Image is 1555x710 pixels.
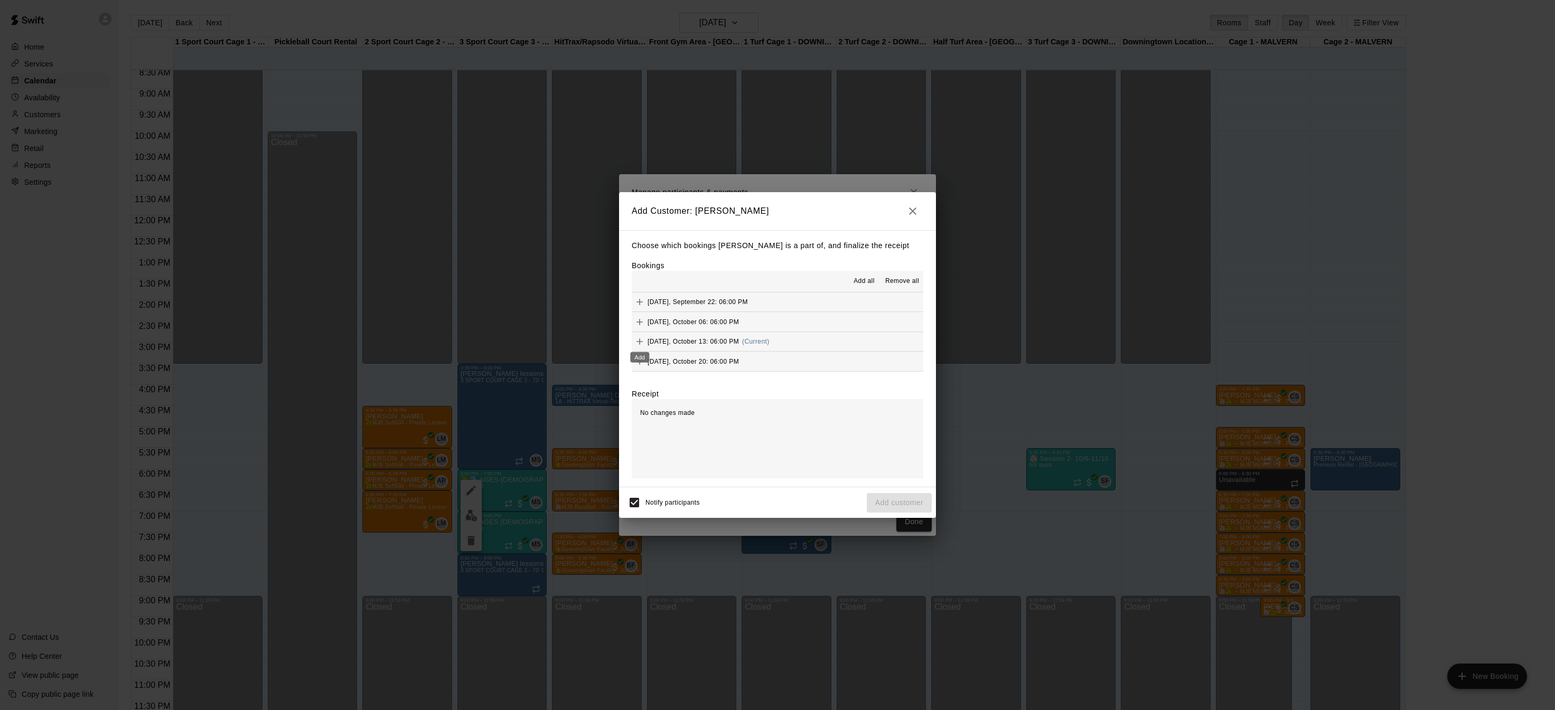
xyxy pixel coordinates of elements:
span: Add [632,317,648,325]
span: [DATE], October 20: 06:00 PM [648,357,739,365]
button: Add[DATE]: 06:00 PM [632,372,923,391]
span: Add all [854,276,875,287]
label: Bookings [632,261,664,270]
span: No changes made [640,409,695,416]
h2: Add Customer: [PERSON_NAME] [619,192,936,230]
span: Add [632,297,648,305]
span: [DATE], October 06: 06:00 PM [648,318,739,325]
span: Remove all [885,276,919,287]
button: Add all [847,273,881,290]
button: Remove all [881,273,923,290]
span: Notify participants [645,499,700,507]
span: Add [632,337,648,345]
p: Choose which bookings [PERSON_NAME] is a part of, and finalize the receipt [632,239,923,252]
button: Add[DATE], October 06: 06:00 PM [632,312,923,332]
button: Add[DATE], September 22: 06:00 PM [632,292,923,312]
button: Add[DATE], October 13: 06:00 PM(Current) [632,332,923,352]
div: Add [630,352,649,363]
span: [DATE], September 22: 06:00 PM [648,298,748,305]
label: Receipt [632,389,659,399]
span: Add [632,357,648,365]
span: (Current) [742,338,770,345]
span: [DATE], October 13: 06:00 PM [648,338,739,345]
button: Add[DATE], October 20: 06:00 PM [632,352,923,371]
